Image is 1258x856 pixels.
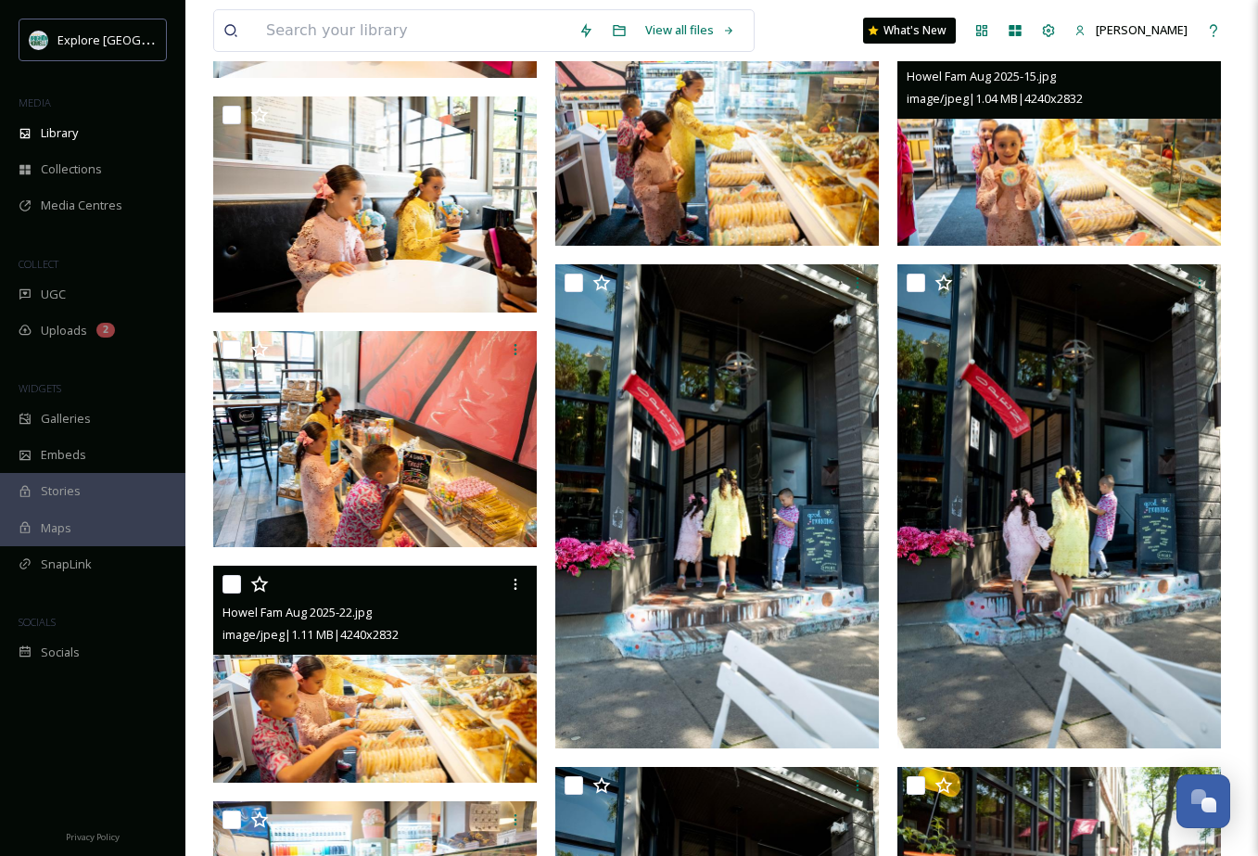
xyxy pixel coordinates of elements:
[41,286,66,303] span: UGC
[19,381,61,395] span: WIDGETS
[41,322,87,339] span: Uploads
[41,482,81,500] span: Stories
[41,446,86,464] span: Embeds
[41,160,102,178] span: Collections
[213,96,537,313] img: Howel Fam Aug 2025-35.jpg
[66,824,120,847] a: Privacy Policy
[257,10,569,51] input: Search your library
[41,519,71,537] span: Maps
[30,31,48,49] img: 67e7af72-b6c8-455a-acf8-98e6fe1b68aa.avif
[222,604,372,620] span: Howel Fam Aug 2025-22.jpg
[897,30,1221,246] img: Howel Fam Aug 2025-15.jpg
[41,644,80,661] span: Socials
[907,90,1083,107] span: image/jpeg | 1.04 MB | 4240 x 2832
[863,18,956,44] a: What's New
[1065,12,1197,48] a: [PERSON_NAME]
[66,831,120,843] span: Privacy Policy
[41,124,78,142] span: Library
[907,68,1056,84] span: Howel Fam Aug 2025-15.jpg
[213,331,537,547] img: Howel Fam Aug 2025-29.jpg
[1176,774,1230,828] button: Open Chat
[41,197,122,214] span: Media Centres
[897,264,1221,749] img: Howel Fam Aug 2025-10.jpg
[19,257,58,271] span: COLLECT
[57,31,312,48] span: Explore [GEOGRAPHIC_DATA][PERSON_NAME]
[555,30,879,246] img: Howel Fam Aug 2025-17.jpg
[1096,21,1188,38] span: [PERSON_NAME]
[213,566,537,782] img: Howel Fam Aug 2025-22.jpg
[19,96,51,109] span: MEDIA
[222,626,399,643] span: image/jpeg | 1.11 MB | 4240 x 2832
[41,410,91,428] span: Galleries
[41,556,92,573] span: SnapLink
[555,264,879,749] img: Howel Fam Aug 2025-12.jpg
[636,12,744,48] a: View all files
[96,323,115,338] div: 2
[19,615,56,629] span: SOCIALS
